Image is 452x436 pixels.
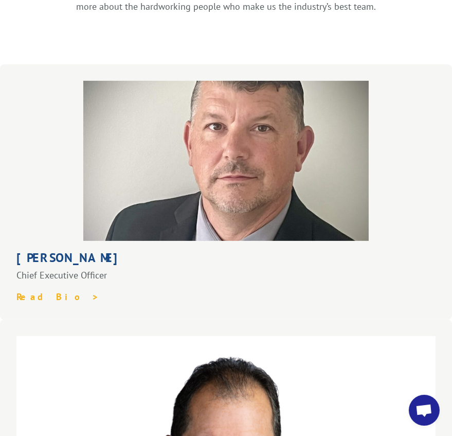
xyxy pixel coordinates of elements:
[16,252,436,269] h1: [PERSON_NAME]
[409,395,440,426] div: Open chat
[83,81,368,241] img: bobkenna-profilepic
[16,291,99,303] a: Read Bio >
[16,269,436,291] p: Chief Executive Officer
